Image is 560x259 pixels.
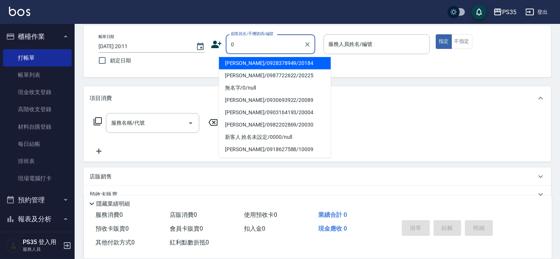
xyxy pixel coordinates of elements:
[170,225,203,232] span: 會員卡販賣 0
[219,57,331,69] li: [PERSON_NAME]/0928378949/20184
[9,7,30,16] img: Logo
[3,135,72,153] a: 每日結帳
[90,191,118,199] p: 預收卡販賣
[3,66,72,84] a: 帳單列表
[96,225,129,232] span: 預收卡販賣 0
[502,7,516,17] div: PS35
[98,40,188,53] input: YYYY/MM/DD hh:mm
[84,185,551,203] div: 預收卡販賣
[96,200,130,208] p: 隱藏業績明細
[436,34,452,49] button: 指定
[3,153,72,170] a: 排班表
[191,38,209,56] button: Choose date, selected date is 2025-09-17
[219,143,331,156] li: [PERSON_NAME]/0918627588/10009
[3,209,72,229] button: 報表及分析
[219,119,331,131] li: [PERSON_NAME]/0982202869/20030
[244,225,265,232] span: 扣入金 0
[318,225,347,232] span: 現金應收 0
[170,239,209,246] span: 紅利點數折抵 0
[90,94,112,102] p: 項目消費
[219,82,331,94] li: 無名字/0/null
[84,86,551,110] div: 項目消費
[451,34,472,49] button: 不指定
[318,211,347,218] span: 業績合計 0
[23,246,61,253] p: 服務人員
[219,69,331,82] li: [PERSON_NAME]/0987722622/20225
[219,156,331,168] li: [PERSON_NAME]名/0916431330/10064
[3,49,72,66] a: 打帳單
[3,118,72,135] a: 材料自購登錄
[96,239,135,246] span: 其他付款方式 0
[219,106,331,119] li: [PERSON_NAME]/0903164193/20004
[3,84,72,101] a: 現金收支登錄
[472,4,487,19] button: save
[96,211,123,218] span: 服務消費 0
[170,211,197,218] span: 店販消費 0
[84,168,551,185] div: 店販銷售
[3,101,72,118] a: 高階收支登錄
[219,94,331,106] li: [PERSON_NAME]/0930693922/20089
[3,232,72,249] a: 報表目錄
[110,57,131,65] span: 鎖定日期
[98,34,114,40] label: 帳單日期
[3,190,72,210] button: 預約管理
[185,117,197,129] button: Open
[302,39,313,50] button: Clear
[90,173,112,181] p: 店販銷售
[23,238,61,246] h5: PS35 登入用
[490,4,519,20] button: PS35
[3,27,72,46] button: 櫃檯作業
[219,131,331,143] li: 新客人 姓名未設定/0000/null
[244,211,277,218] span: 使用預收卡 0
[3,170,72,187] a: 現場電腦打卡
[231,31,273,37] label: 顧客姓名/手機號碼/編號
[6,238,21,253] img: Person
[522,5,551,19] button: 登出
